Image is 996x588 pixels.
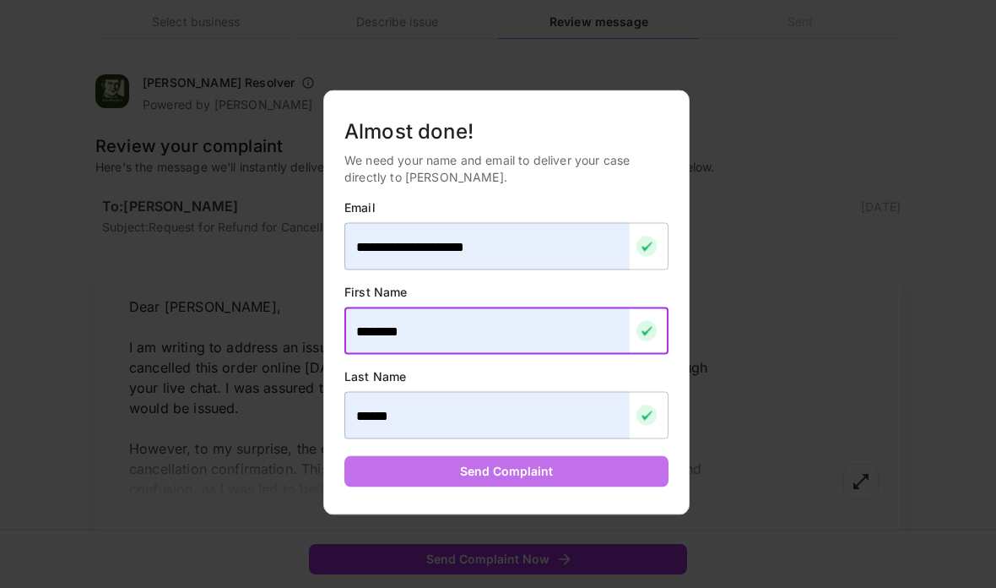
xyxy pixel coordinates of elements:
img: checkmark [636,406,657,426]
h5: Almost done! [344,118,669,145]
p: Email [344,199,669,216]
p: We need your name and email to deliver your case directly to [PERSON_NAME]. [344,152,669,186]
p: First Name [344,284,669,301]
img: checkmark [636,321,657,341]
button: Send Complaint [344,456,669,487]
p: Last Name [344,368,669,385]
img: checkmark [636,237,657,257]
